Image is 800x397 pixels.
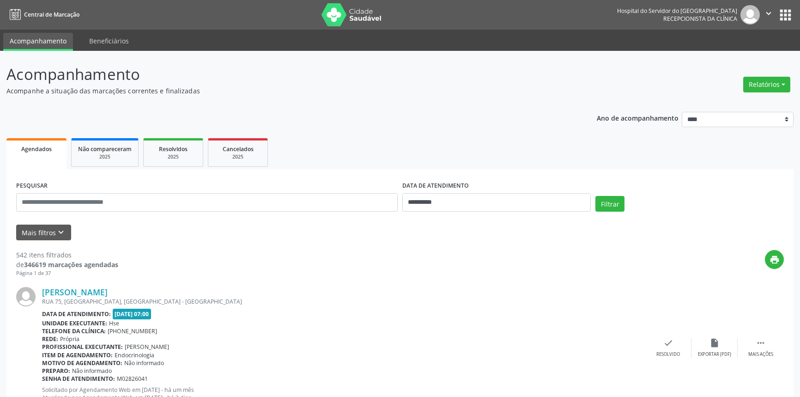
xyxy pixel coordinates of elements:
[42,319,107,327] b: Unidade executante:
[108,327,157,335] span: [PHONE_NUMBER]
[16,250,118,260] div: 542 itens filtrados
[42,335,58,343] b: Rede:
[109,319,119,327] span: Hse
[42,375,115,383] b: Senha de atendimento:
[770,255,780,265] i: print
[113,309,152,319] span: [DATE] 07:00
[115,351,154,359] span: Endocrinologia
[16,287,36,306] img: img
[117,375,148,383] span: M02826041
[42,298,645,305] div: RUA 75, [GEOGRAPHIC_DATA], [GEOGRAPHIC_DATA] - [GEOGRAPHIC_DATA]
[21,145,52,153] span: Agendados
[663,338,673,348] i: check
[42,287,108,297] a: [PERSON_NAME]
[60,335,79,343] span: Própria
[748,351,773,358] div: Mais ações
[125,343,169,351] span: [PERSON_NAME]
[124,359,164,367] span: Não informado
[6,7,79,22] a: Central de Marcação
[159,145,188,153] span: Resolvidos
[3,33,73,51] a: Acompanhamento
[72,367,112,375] span: Não informado
[42,359,122,367] b: Motivo de agendamento:
[215,153,261,160] div: 2025
[656,351,680,358] div: Resolvido
[402,179,469,193] label: DATA DE ATENDIMENTO
[709,338,720,348] i: insert_drive_file
[777,7,794,23] button: apps
[24,11,79,18] span: Central de Marcação
[597,112,679,123] p: Ano de acompanhamento
[765,250,784,269] button: print
[16,225,71,241] button: Mais filtroskeyboard_arrow_down
[42,351,113,359] b: Item de agendamento:
[42,310,111,318] b: Data de atendimento:
[6,63,558,86] p: Acompanhamento
[617,7,737,15] div: Hospital do Servidor do [GEOGRAPHIC_DATA]
[6,86,558,96] p: Acompanhe a situação das marcações correntes e finalizadas
[16,260,118,269] div: de
[760,5,777,24] button: 
[223,145,254,153] span: Cancelados
[756,338,766,348] i: 
[698,351,731,358] div: Exportar (PDF)
[78,153,132,160] div: 2025
[16,179,48,193] label: PESQUISAR
[743,77,790,92] button: Relatórios
[663,15,737,23] span: Recepcionista da clínica
[740,5,760,24] img: img
[42,367,70,375] b: Preparo:
[764,8,774,18] i: 
[42,343,123,351] b: Profissional executante:
[83,33,135,49] a: Beneficiários
[150,153,196,160] div: 2025
[56,227,66,238] i: keyboard_arrow_down
[595,196,624,212] button: Filtrar
[16,269,118,277] div: Página 1 de 37
[24,260,118,269] strong: 346619 marcações agendadas
[42,327,106,335] b: Telefone da clínica:
[78,145,132,153] span: Não compareceram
